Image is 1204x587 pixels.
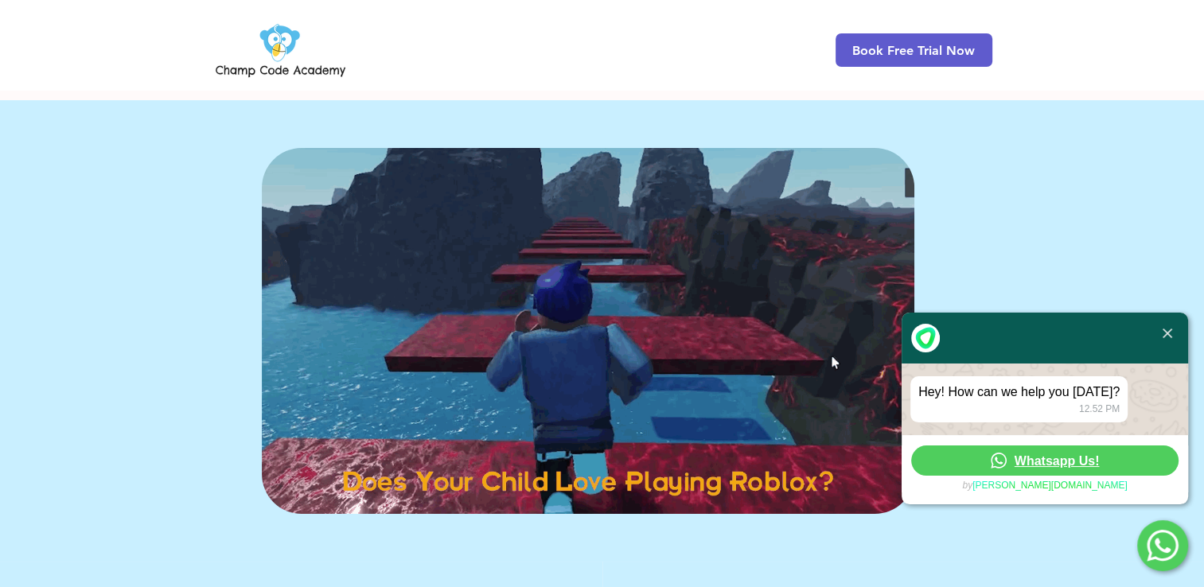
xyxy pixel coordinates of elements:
span: Whatsapp Us! [1015,453,1100,468]
img: edna-logo.svg [911,324,940,352]
span: Book Free Trial Now [852,43,975,58]
a: [PERSON_NAME][DOMAIN_NAME] [972,480,1128,492]
div: by [902,480,1188,492]
img: Champ Code Academy Logo PNG.png [212,19,349,81]
div: Hey! How can we help you [DATE]? [918,384,1120,400]
div: 12.52 PM [918,403,1120,414]
img: Champ Code Academy Roblox Video [262,148,914,514]
img: icon-close.png [1163,328,1172,338]
a: Book Free Trial Now [836,33,992,67]
a: Whatsapp Us! [911,445,1179,476]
